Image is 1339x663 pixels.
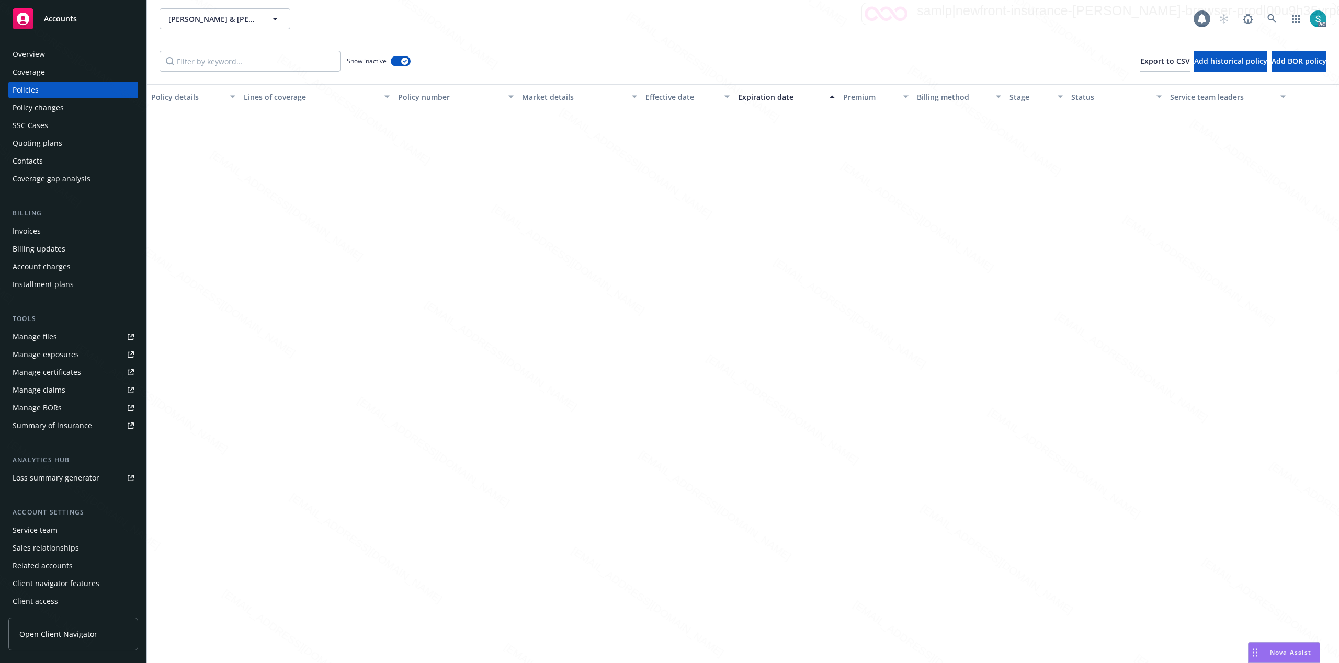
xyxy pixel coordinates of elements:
a: Account charges [8,258,138,275]
div: Coverage [13,64,45,81]
div: Billing method [917,92,990,102]
a: Quoting plans [8,135,138,152]
div: Policies [13,82,39,98]
a: Related accounts [8,557,138,574]
div: Sales relationships [13,540,79,556]
div: Manage BORs [13,399,62,416]
a: Client access [8,593,138,610]
a: SSC Cases [8,117,138,134]
div: Policy number [398,92,502,102]
button: Billing method [913,84,1005,109]
a: Accounts [8,4,138,33]
div: SSC Cases [13,117,48,134]
button: [PERSON_NAME] & [PERSON_NAME] [160,8,290,29]
a: Contacts [8,153,138,169]
div: Expiration date [738,92,823,102]
div: Manage claims [13,382,65,398]
a: Overview [8,46,138,63]
button: Add BOR policy [1272,51,1326,72]
span: Add historical policy [1194,56,1267,66]
div: Account settings [8,507,138,518]
div: Effective date [645,92,718,102]
button: Effective date [641,84,734,109]
div: Lines of coverage [244,92,378,102]
div: Coverage gap analysis [13,170,90,187]
div: Billing [8,208,138,219]
div: Service team leaders [1170,92,1274,102]
img: photo [1310,10,1326,27]
button: Market details [518,84,641,109]
div: Client access [13,593,58,610]
div: Tools [8,314,138,324]
button: Export to CSV [1140,51,1190,72]
a: Installment plans [8,276,138,293]
span: Show inactive [347,56,387,65]
span: Accounts [44,15,77,23]
a: Start snowing [1213,8,1234,29]
a: Service team [8,522,138,539]
a: Invoices [8,223,138,239]
a: Summary of insurance [8,417,138,434]
a: Coverage gap analysis [8,170,138,187]
div: Quoting plans [13,135,62,152]
div: Drag to move [1249,643,1262,662]
a: Manage claims [8,382,138,398]
div: Manage files [13,328,57,345]
div: Contacts [13,153,43,169]
a: Report a Bug [1238,8,1258,29]
div: Loss summary generator [13,470,99,486]
a: Client navigator features [8,575,138,592]
a: Policy changes [8,99,138,116]
span: [PERSON_NAME] & [PERSON_NAME] [168,14,259,25]
input: Filter by keyword... [160,51,341,72]
a: Manage certificates [8,364,138,381]
button: Service team leaders [1166,84,1289,109]
button: Lines of coverage [240,84,394,109]
span: Add BOR policy [1272,56,1326,66]
a: Manage files [8,328,138,345]
div: Invoices [13,223,41,239]
div: Stage [1009,92,1051,102]
div: Analytics hub [8,455,138,465]
div: Installment plans [13,276,74,293]
span: Nova Assist [1270,648,1311,657]
div: Premium [843,92,898,102]
div: Market details [522,92,626,102]
div: Manage certificates [13,364,81,381]
div: Policy changes [13,99,64,116]
a: Sales relationships [8,540,138,556]
button: Policy details [147,84,240,109]
button: Stage [1005,84,1067,109]
a: Coverage [8,64,138,81]
a: Search [1262,8,1283,29]
span: Export to CSV [1140,56,1190,66]
a: Manage BORs [8,399,138,416]
button: Expiration date [734,84,839,109]
button: Policy number [394,84,517,109]
div: Account charges [13,258,71,275]
div: Manage exposures [13,346,79,363]
a: Manage exposures [8,346,138,363]
button: Nova Assist [1248,642,1320,663]
div: Client navigator features [13,575,99,592]
div: Overview [13,46,45,63]
a: Billing updates [8,241,138,257]
span: Open Client Navigator [19,628,97,639]
div: Service team [13,522,58,539]
button: Premium [839,84,913,109]
button: Status [1067,84,1166,109]
div: Policy details [151,92,224,102]
button: Add historical policy [1194,51,1267,72]
a: Switch app [1286,8,1307,29]
div: Summary of insurance [13,417,92,434]
div: Related accounts [13,557,73,574]
a: Loss summary generator [8,470,138,486]
a: Policies [8,82,138,98]
div: Status [1071,92,1150,102]
div: Billing updates [13,241,65,257]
